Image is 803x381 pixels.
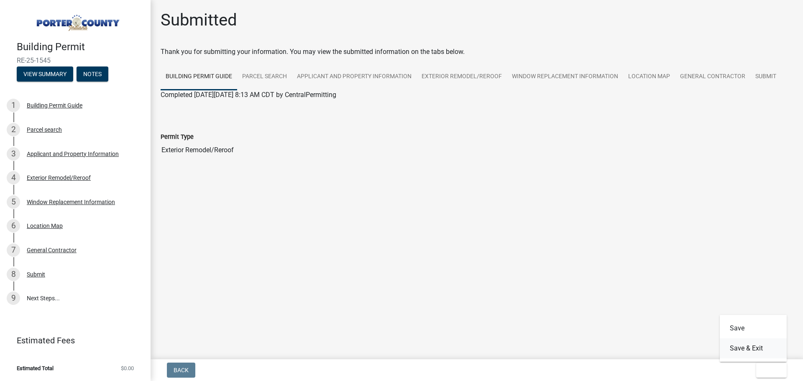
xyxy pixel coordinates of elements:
[167,363,195,378] button: Back
[161,134,194,140] label: Permit Type
[507,64,623,90] a: Window Replacement Information
[7,219,20,233] div: 6
[720,338,787,358] button: Save & Exit
[161,10,237,30] h1: Submitted
[27,271,45,277] div: Submit
[417,64,507,90] a: Exterior Remodel/Reroof
[720,315,787,362] div: Exit
[750,64,781,90] a: Submit
[7,268,20,281] div: 8
[17,41,144,53] h4: Building Permit
[27,223,63,229] div: Location Map
[17,366,54,371] span: Estimated Total
[7,332,137,349] a: Estimated Fees
[292,64,417,90] a: Applicant and Property Information
[720,318,787,338] button: Save
[7,123,20,136] div: 2
[27,199,115,205] div: Window Replacement Information
[17,71,73,78] wm-modal-confirm: Summary
[161,64,237,90] a: Building Permit Guide
[17,56,134,64] span: RE-25-1545
[7,147,20,161] div: 3
[7,292,20,305] div: 9
[161,47,793,57] div: Thank you for submitting your information. You may view the submitted information on the tabs below.
[763,367,775,373] span: Exit
[161,91,336,99] span: Completed [DATE][DATE] 8:13 AM CDT by CentralPermitting
[27,127,62,133] div: Parcel search
[27,151,119,157] div: Applicant and Property Information
[77,66,108,82] button: Notes
[7,171,20,184] div: 4
[675,64,750,90] a: General Contractor
[7,195,20,209] div: 5
[77,71,108,78] wm-modal-confirm: Notes
[623,64,675,90] a: Location Map
[237,64,292,90] a: Parcel search
[17,9,137,32] img: Porter County, Indiana
[121,366,134,371] span: $0.00
[27,247,77,253] div: General Contractor
[756,363,787,378] button: Exit
[7,99,20,112] div: 1
[27,102,82,108] div: Building Permit Guide
[7,243,20,257] div: 7
[174,367,189,373] span: Back
[17,66,73,82] button: View Summary
[27,175,91,181] div: Exterior Remodel/Reroof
